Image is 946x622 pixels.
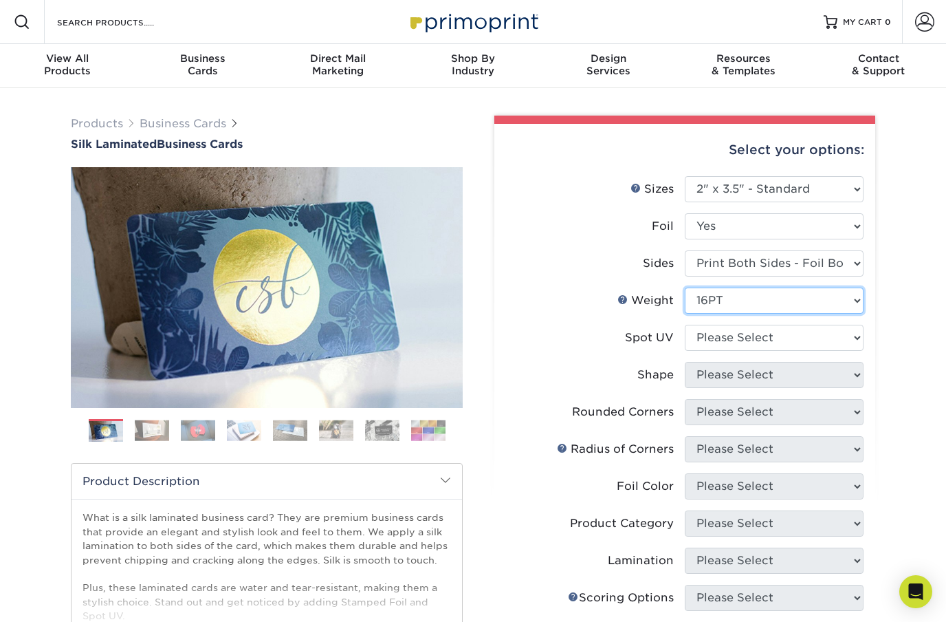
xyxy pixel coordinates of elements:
[181,420,215,441] img: Business Cards 03
[899,575,932,608] div: Open Intercom Messenger
[71,92,463,484] img: Silk Laminated 01
[411,420,445,441] img: Business Cards 08
[637,367,674,383] div: Shape
[540,52,676,77] div: Services
[811,52,946,77] div: & Support
[676,44,811,88] a: Resources& Templates
[540,44,676,88] a: DesignServices
[406,52,541,77] div: Industry
[843,17,882,28] span: MY CART
[89,414,123,449] img: Business Cards 01
[406,44,541,88] a: Shop ByIndustry
[557,441,674,458] div: Radius of Corners
[135,420,169,441] img: Business Cards 02
[71,464,462,499] h2: Product Description
[617,478,674,495] div: Foil Color
[140,117,226,130] a: Business Cards
[270,52,406,65] span: Direct Mail
[135,52,271,77] div: Cards
[676,52,811,77] div: & Templates
[273,420,307,441] img: Business Cards 05
[625,330,674,346] div: Spot UV
[71,138,463,151] h1: Business Cards
[71,138,463,151] a: Silk LaminatedBusiness Cards
[617,292,674,309] div: Weight
[404,7,542,36] img: Primoprint
[540,52,676,65] span: Design
[71,117,123,130] a: Products
[643,255,674,272] div: Sides
[885,17,891,27] span: 0
[676,52,811,65] span: Resources
[227,420,261,441] img: Business Cards 04
[630,181,674,197] div: Sizes
[270,52,406,77] div: Marketing
[568,590,674,606] div: Scoring Options
[811,44,946,88] a: Contact& Support
[811,52,946,65] span: Contact
[135,44,271,88] a: BusinessCards
[505,124,864,176] div: Select your options:
[71,138,157,151] span: Silk Laminated
[570,515,674,532] div: Product Category
[319,420,353,441] img: Business Cards 06
[406,52,541,65] span: Shop By
[608,553,674,569] div: Lamination
[270,44,406,88] a: Direct MailMarketing
[572,404,674,420] div: Rounded Corners
[652,218,674,235] div: Foil
[365,420,399,441] img: Business Cards 07
[135,52,271,65] span: Business
[56,14,190,30] input: SEARCH PRODUCTS.....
